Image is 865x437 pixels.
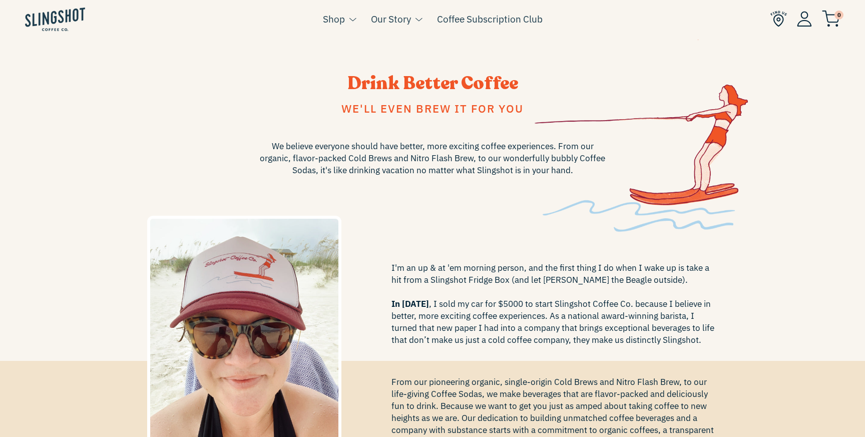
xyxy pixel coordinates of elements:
[391,298,429,309] span: In [DATE]
[822,11,840,27] img: cart
[797,11,812,27] img: Account
[834,11,843,20] span: 0
[341,101,524,116] span: We'll even brew it for you
[535,40,748,232] img: skiabout-1636558702133_426x.png
[323,12,345,27] a: Shop
[391,262,718,346] span: I'm an up & at 'em morning person, and the first thing I do when I wake up is take a hit from a S...
[347,71,518,96] span: Drink Better Coffee
[822,13,840,25] a: 0
[257,140,608,176] span: We believe everyone should have better, more exciting coffee experiences. From our organic, flavo...
[770,11,787,27] img: Find Us
[437,12,543,27] a: Coffee Subscription Club
[371,12,411,27] a: Our Story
